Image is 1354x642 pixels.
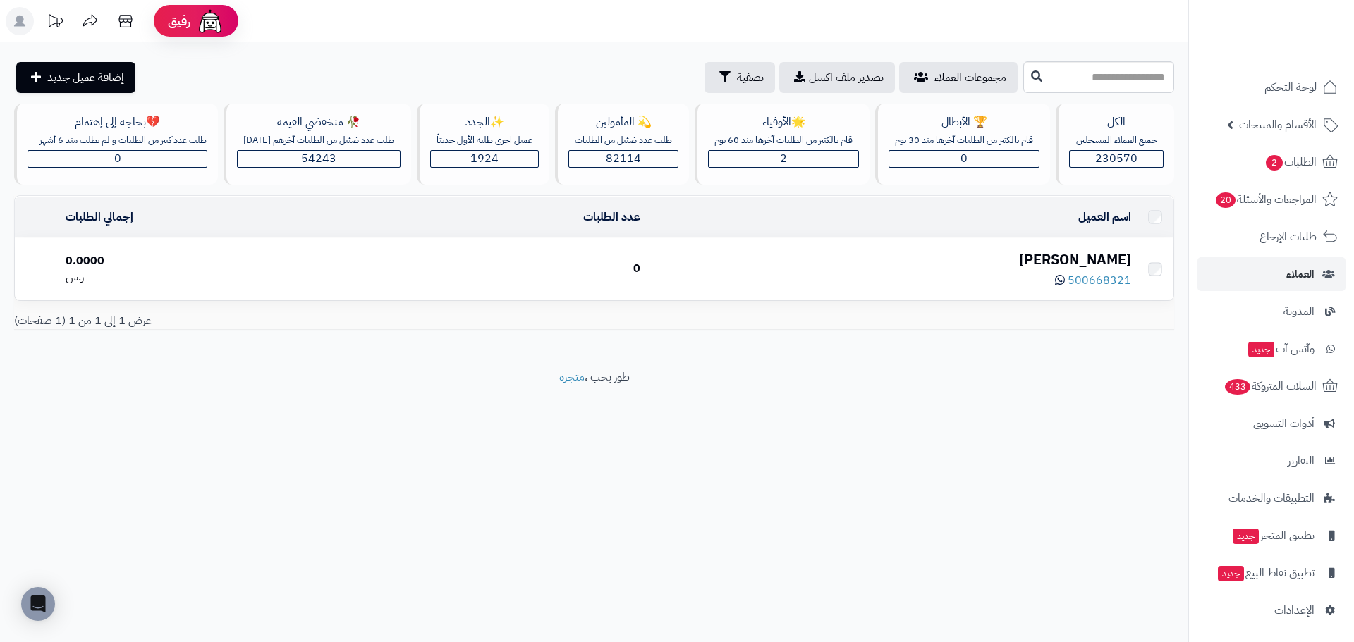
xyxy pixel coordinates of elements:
[168,13,190,30] span: رفيق
[1197,407,1346,440] a: أدوات التسويق
[1224,378,1252,395] span: 433
[1069,114,1164,130] div: الكل
[1265,154,1283,171] span: 2
[960,150,968,167] span: 0
[1197,145,1346,179] a: الطلبات2
[414,104,552,185] a: ✨الجددعميل اجري طلبه الأول حديثاّ1924
[1233,529,1259,544] span: جديد
[430,134,539,147] div: عميل اجري طلبه الأول حديثاّ
[1258,21,1341,51] img: logo-2.png
[708,114,859,130] div: 🌟الأوفياء
[237,134,401,147] div: طلب عدد ضئيل من الطلبات آخرهم [DATE]
[1260,227,1317,247] span: طلبات الإرجاع
[1253,414,1315,433] span: أدوات التسويق
[114,150,121,167] span: 0
[780,150,787,167] span: 2
[1286,264,1315,284] span: العملاء
[47,69,124,86] span: إضافة عميل جديد
[899,62,1018,93] a: مجموعات العملاء
[1197,593,1346,627] a: الإعدادات
[1197,369,1346,403] a: السلات المتروكة433
[1239,115,1317,135] span: الأقسام والمنتجات
[11,104,221,185] a: 💔بحاجة إلى إهتمامطلب عدد كبير من الطلبات و لم يطلب منذ 6 أشهر0
[1197,556,1346,590] a: تطبيق نقاط البيعجديد
[705,62,775,93] button: تصفية
[1197,70,1346,104] a: لوحة التحكم
[568,114,678,130] div: 💫 المأمولين
[652,249,1131,270] div: [PERSON_NAME]
[28,114,207,130] div: 💔بحاجة إلى إهتمام
[37,7,73,39] a: تحديثات المنصة
[1197,481,1346,515] a: التطبيقات والخدمات
[692,104,872,185] a: 🌟الأوفياءقام بالكثير من الطلبات آخرها منذ 60 يوم2
[1288,451,1315,471] span: التقارير
[1068,272,1131,289] span: 500668321
[66,209,133,226] a: إجمالي الطلبات
[568,134,678,147] div: طلب عدد ضئيل من الطلبات
[1224,376,1317,396] span: السلات المتروكة
[21,587,55,621] div: Open Intercom Messenger
[889,114,1039,130] div: 🏆 الأبطال
[583,209,640,226] a: عدد الطلبات
[559,369,585,385] a: متجرة
[301,150,336,167] span: 54243
[66,253,368,269] div: 0.0000
[379,261,640,277] div: 0
[4,313,594,329] div: عرض 1 إلى 1 من 1 (1 صفحات)
[737,69,764,86] span: تصفية
[872,104,1053,185] a: 🏆 الأبطالقام بالكثير من الطلبات آخرها منذ 30 يوم0
[1264,152,1317,172] span: الطلبات
[1283,302,1315,321] span: المدونة
[1078,209,1131,226] a: اسم العميل
[470,150,499,167] span: 1924
[196,7,224,35] img: ai-face.png
[1264,78,1317,97] span: لوحة التحكم
[1274,600,1315,620] span: الإعدادات
[66,269,368,285] div: ر.س
[1053,104,1177,185] a: الكلجميع العملاء المسجلين230570
[1095,150,1138,167] span: 230570
[1197,332,1346,366] a: وآتس آبجديد
[38,134,207,147] div: طلب عدد كبير من الطلبات و لم يطلب منذ 6 أشهر
[1247,339,1315,359] span: وآتس آب
[430,114,539,130] div: ✨الجدد
[1197,444,1346,478] a: التقارير
[934,69,1006,86] span: مجموعات العملاء
[1214,190,1317,209] span: المراجعات والأسئلة
[552,104,692,185] a: 💫 المأمولينطلب عدد ضئيل من الطلبات82114
[1197,295,1346,328] a: المدونة
[1197,257,1346,291] a: العملاء
[1231,526,1315,545] span: تطبيق المتجر
[1248,342,1274,357] span: جديد
[221,104,414,185] a: 🥀 منخفضي القيمةطلب عدد ضئيل من الطلبات آخرهم [DATE]54243
[708,134,859,147] div: قام بالكثير من الطلبات آخرها منذ 60 يوم
[606,150,641,167] span: 82114
[1197,519,1346,553] a: تطبيق المتجرجديد
[1069,134,1164,147] div: جميع العملاء المسجلين
[779,62,895,93] a: تصدير ملف اكسل
[809,69,884,86] span: تصدير ملف اكسل
[1197,183,1346,216] a: المراجعات والأسئلة20
[237,114,401,130] div: 🥀 منخفضي القيمة
[1215,192,1236,209] span: 20
[1218,566,1244,581] span: جديد
[1216,563,1315,583] span: تطبيق نقاط البيع
[16,62,135,93] a: إضافة عميل جديد
[1197,220,1346,254] a: طلبات الإرجاع
[889,134,1039,147] div: قام بالكثير من الطلبات آخرها منذ 30 يوم
[1228,488,1315,508] span: التطبيقات والخدمات
[1055,272,1131,289] a: 500668321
